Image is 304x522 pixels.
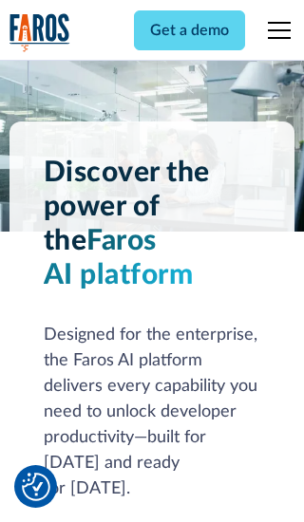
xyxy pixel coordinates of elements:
a: Get a demo [134,10,245,50]
h1: Discover the power of the [44,156,261,292]
div: Designed for the enterprise, the Faros AI platform delivers every capability you need to unlock d... [44,323,261,502]
img: Logo of the analytics and reporting company Faros. [9,13,70,52]
span: Faros AI platform [44,227,194,289]
div: menu [256,8,294,53]
a: home [9,13,70,52]
img: Revisit consent button [22,473,50,501]
button: Cookie Settings [22,473,50,501]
